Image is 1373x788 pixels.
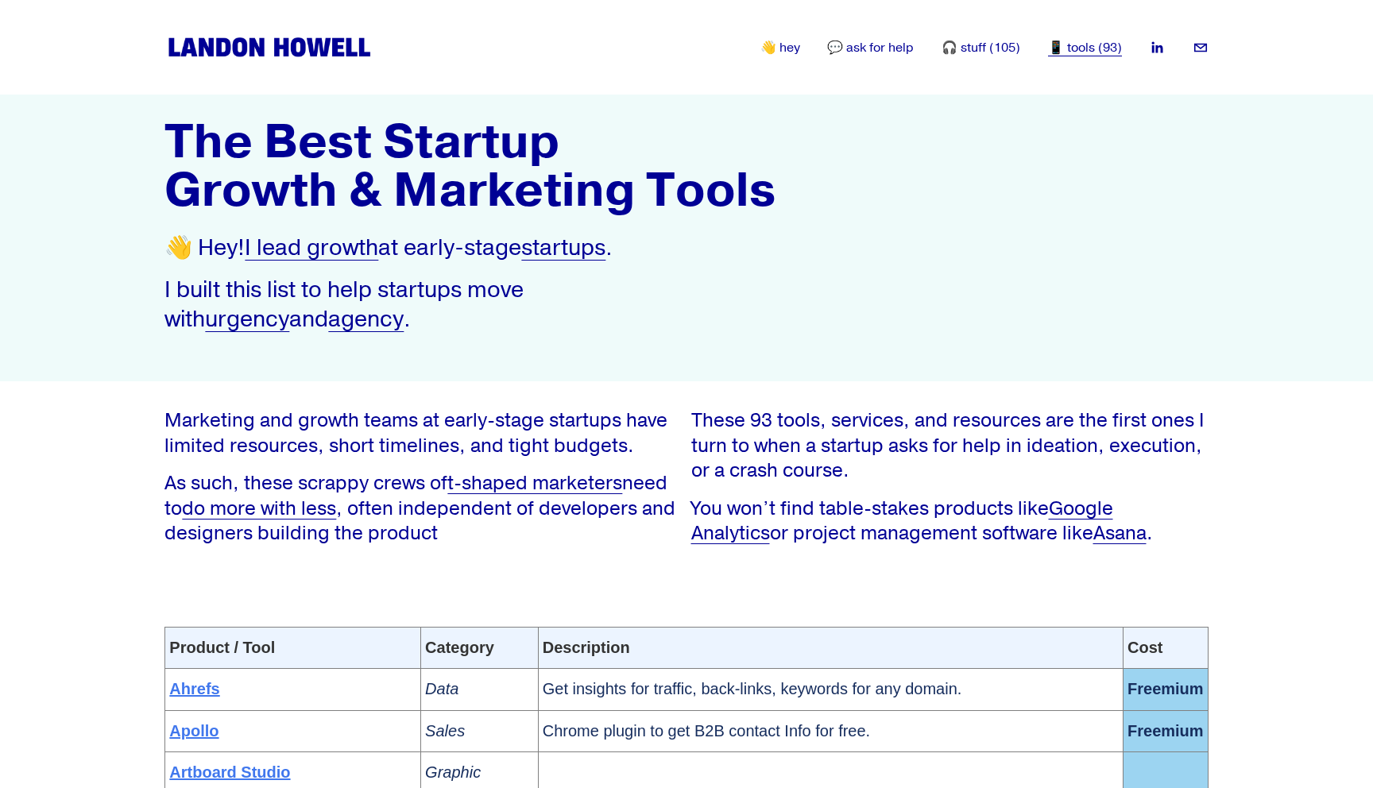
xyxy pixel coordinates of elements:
[543,722,870,740] span: Chrome plugin to get B2B contact Info for free.
[164,34,374,60] img: Landon Howell
[425,680,458,697] span: Data
[164,112,775,222] strong: The Best Startup Growth & Marketing Tools
[169,722,219,740] a: Apollo
[205,305,289,334] a: urgency
[1127,680,1204,697] span: Freemium
[328,305,404,334] a: agency
[245,234,378,262] a: I lead growth
[164,276,725,334] p: I built this list to help startups move with and .
[447,471,622,496] a: t-shaped marketers
[1127,639,1162,656] span: Cost
[760,39,800,58] a: 👋 hey
[543,680,962,697] span: Get insights for traffic, back-links, keywords for any domain.
[1048,39,1122,58] a: 📱 tools (93)
[691,408,1209,484] p: These 93 tools, services, and resources are the first ones I turn to when a startup asks for help...
[182,496,336,521] a: do more with less
[1127,722,1204,740] span: Freemium
[169,639,275,656] span: Product / Tool
[1149,40,1165,56] a: LinkedIn
[169,680,219,697] a: Ahrefs
[691,496,1113,547] a: Google Analytics
[1093,521,1147,546] a: Asana
[164,471,682,547] p: As such, these scrappy crews of need to , often independent of developers and designers building ...
[827,39,914,58] a: 💬 ask for help
[691,496,1209,547] p: You won’t find table-stakes products like or project management software like .
[169,763,290,781] a: Artboard Studio
[425,639,494,656] span: Category
[425,722,465,740] span: Sales
[521,234,605,262] a: startups
[164,234,725,263] p: 👋 Hey! at early-stage .
[1193,40,1209,56] a: landon.howell@gmail.com
[543,639,630,656] span: Description
[164,408,682,458] p: Marketing and growth teams at early-stage startups have limited resources, short timelines, and t...
[942,39,1020,58] a: 🎧 stuff (105)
